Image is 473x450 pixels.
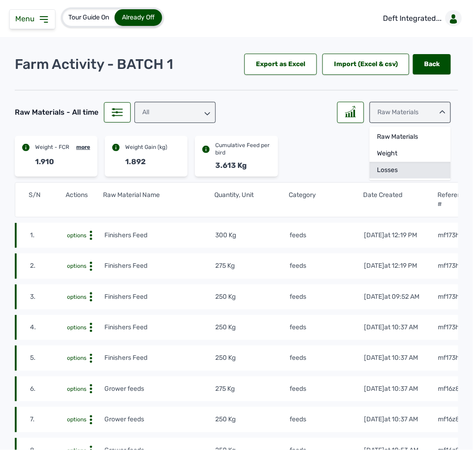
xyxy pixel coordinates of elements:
th: S/N [28,190,66,210]
div: [DATE] [364,415,418,424]
span: at 10:37 AM [384,385,418,393]
span: Menu [15,14,38,23]
th: Raw Material Name [103,190,214,210]
span: options [67,416,86,423]
td: 275 Kg [215,384,290,394]
span: options [67,263,86,269]
span: at 10:37 AM [384,354,418,362]
td: feeds [289,322,364,333]
td: Finishers Feed [104,261,215,271]
span: options [67,232,86,239]
td: Grower feeds [104,414,215,425]
span: Already Off [122,13,155,21]
span: options [67,355,86,361]
td: 2. [30,261,67,271]
div: 1.892 [125,156,146,167]
div: 3.613 Kg [215,160,247,171]
div: Raw Materials [370,129,451,145]
div: [DATE] [364,384,418,394]
span: Tour Guide On [68,13,109,21]
td: 1. [30,230,67,240]
th: Quantity, Unit [214,190,289,210]
div: Raw Materials - All time [15,107,98,118]
td: Finishers Feed [104,353,215,363]
span: at 12:19 PM [384,262,417,270]
td: Finishers Feed [104,230,215,240]
td: feeds [289,353,364,363]
span: at 10:37 AM [384,323,418,331]
th: Category [289,190,363,210]
td: feeds [289,384,364,394]
span: at 10:37 AM [384,415,418,423]
a: Back [413,54,451,74]
th: Actions [66,190,103,210]
div: [DATE] [364,353,418,363]
div: [DATE] [364,231,417,240]
td: feeds [289,292,364,302]
td: Finishers Feed [104,322,215,333]
div: Losses [370,162,451,179]
td: 4. [30,322,67,333]
div: [DATE] [364,261,417,271]
p: Farm Activity - BATCH 1 [15,56,173,73]
td: 250 Kg [215,292,290,302]
a: Menu [15,14,49,23]
span: at 12:19 PM [384,231,417,239]
span: options [67,324,86,331]
span: at 09:52 AM [384,293,419,301]
div: Weight - FCR [35,143,69,151]
td: 300 Kg [215,230,290,240]
div: more [76,143,90,151]
td: Grower feeds [104,384,215,394]
td: 250 Kg [215,414,290,425]
td: feeds [289,414,364,425]
div: Cumulative Feed per bird [215,142,270,156]
div: [DATE] [364,323,418,332]
td: 275 Kg [215,261,290,271]
div: [DATE] [364,292,419,302]
td: feeds [289,230,364,240]
th: Date Created [363,190,437,210]
div: Weight [370,145,451,162]
p: Deft Integrated... [383,13,442,24]
td: 250 Kg [215,322,290,333]
div: 1.910 [35,156,54,167]
td: 6. [30,384,67,394]
div: Export as Excel [244,54,317,75]
div: All [134,102,216,123]
span: options [67,386,86,392]
td: 5. [30,353,67,363]
a: Deft Integrated... [376,6,466,31]
div: Import (Excel & csv) [322,54,409,75]
td: 250 Kg [215,353,290,363]
div: Raw Materials [370,102,451,123]
span: options [67,294,86,300]
td: feeds [289,261,364,271]
td: 7. [30,414,67,425]
td: Finishers Feed [104,292,215,302]
td: 3. [30,292,67,302]
div: Weight Gain (kg) [125,143,167,151]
